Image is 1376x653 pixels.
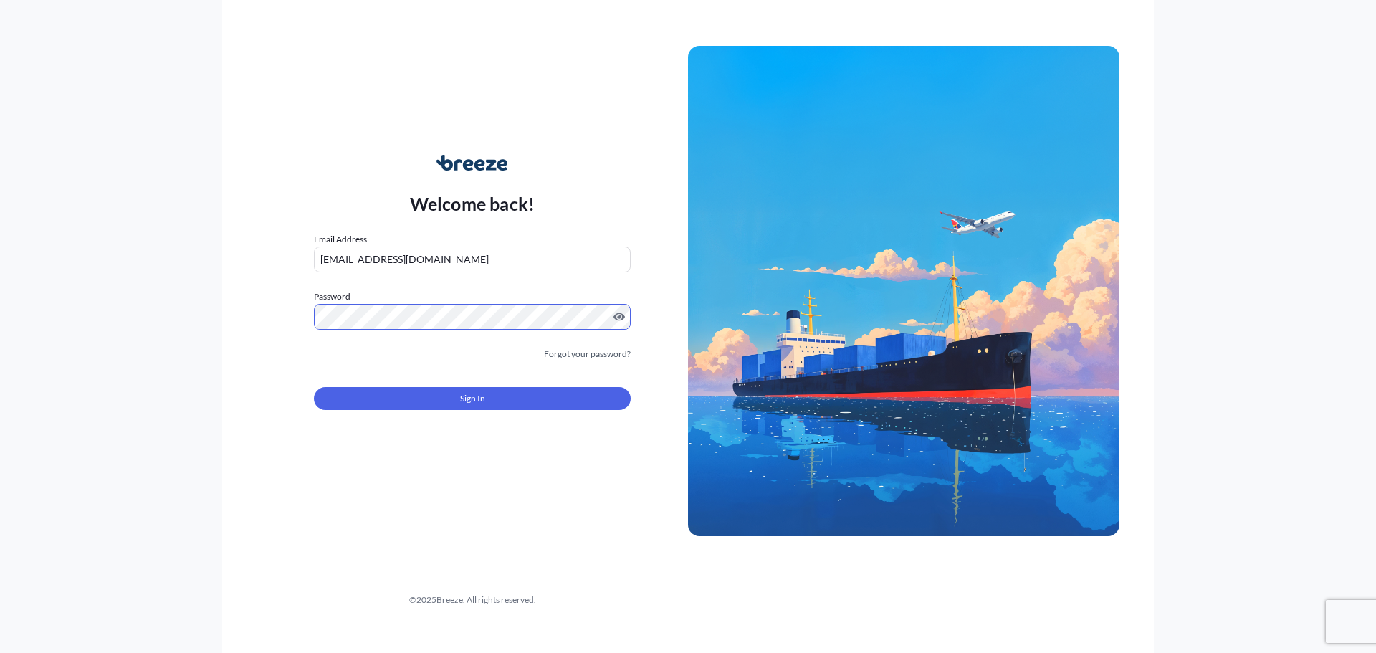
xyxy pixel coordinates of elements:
p: Welcome back! [410,192,535,215]
button: Sign In [314,387,631,410]
span: Sign In [460,391,485,406]
label: Password [314,290,631,304]
input: example@gmail.com [314,247,631,272]
div: © 2025 Breeze. All rights reserved. [257,593,688,607]
label: Email Address [314,232,367,247]
a: Forgot your password? [544,347,631,361]
button: Show password [613,311,625,323]
img: Ship illustration [688,46,1119,536]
